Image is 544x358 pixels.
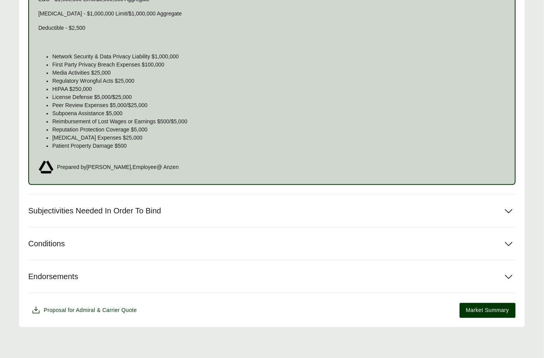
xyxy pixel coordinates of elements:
span: Endorsements [28,272,78,281]
li: First Party Privacy Breach Expenses $100,000 [52,61,506,69]
span: Market Summary [466,306,509,314]
button: Subjectivities Needed In Order To Bind [28,194,516,227]
li: Patient Property Damage $500 [52,142,506,150]
li: License Defense $5,000/$25,000 [52,93,506,101]
li: Media Activities $25,000 [52,69,506,77]
li: HIPAA $250,000 [52,85,506,93]
span: Proposal for [44,306,137,314]
p: Deductible - $2,500 [38,24,506,32]
span: Conditions [28,239,65,249]
button: Conditions [28,227,516,260]
button: Market Summary [460,303,516,318]
li: Reimbursement of Lost Wages or Earnings $500/$5,000 [52,118,506,126]
button: Proposal for Admiral & Carrier Quote [28,302,140,318]
p: [MEDICAL_DATA] - $1,000,000 Limit/$1,000,000 Aggregate [38,10,506,18]
button: Endorsements [28,260,516,293]
li: Reputation Protection Coverage $5,000 [52,126,506,134]
span: Subjectivities Needed In Order To Bind [28,206,161,216]
span: Prepared by [PERSON_NAME] , Employee @ Anzen [57,163,179,171]
span: Admiral [76,307,95,313]
span: & Carrier Quote [97,307,137,313]
li: [MEDICAL_DATA] Expenses $25,000 [52,134,506,142]
li: Network Security & Data Privacy Liability $1,000,000 [52,53,506,61]
li: Subpoena Assistance $5,000 [52,109,506,118]
li: Peer Review Expenses $5,000/$25,000 [52,101,506,109]
li: Regulatory Wrongful Acts $25,000 [52,77,506,85]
